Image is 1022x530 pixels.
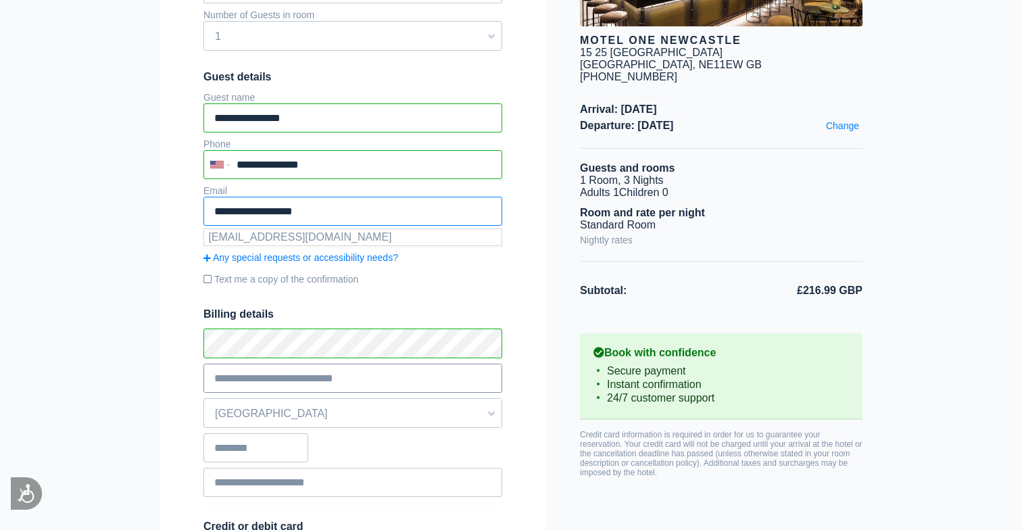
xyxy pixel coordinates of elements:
[580,174,862,187] li: 1 Room, 3 Nights
[593,364,849,378] li: Secure payment
[203,71,502,83] span: Guest details
[593,347,849,359] b: Book with confidence
[580,59,696,70] span: [GEOGRAPHIC_DATA],
[580,231,633,249] a: Nightly rates
[580,71,862,83] div: [PHONE_NUMBER]
[580,187,862,199] li: Adults 1
[580,207,705,218] b: Room and rate per night
[580,120,862,132] span: Departure: [DATE]
[580,282,721,299] li: Subtotal:
[580,34,862,47] div: Motel One Newcastle
[203,185,227,196] label: Email
[619,187,668,198] span: Children 0
[580,219,862,231] li: Standard Room
[203,252,502,263] a: Any special requests or accessibility needs?
[580,103,862,116] span: Arrival: [DATE]
[204,402,502,425] span: [GEOGRAPHIC_DATA]
[203,9,314,20] label: Number of Guests in room
[204,229,502,245] div: [EMAIL_ADDRESS][DOMAIN_NAME]
[698,59,743,70] span: NE11EW
[593,378,849,391] li: Instant confirmation
[203,268,502,290] label: Text me a copy of the confirmation
[580,430,862,477] span: Credit card information is required in order for us to guarantee your reservation. Your credit ca...
[580,47,723,59] div: 15 25 [GEOGRAPHIC_DATA]
[204,25,502,48] span: 1
[203,92,255,103] label: Guest name
[593,391,849,405] li: 24/7 customer support
[580,162,675,174] b: Guests and rooms
[203,139,230,149] label: Phone
[823,117,862,135] a: Change
[205,151,233,178] div: United States: +1
[746,59,762,70] span: GB
[721,282,862,299] li: £216.99 GBP
[203,308,502,320] span: Billing details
